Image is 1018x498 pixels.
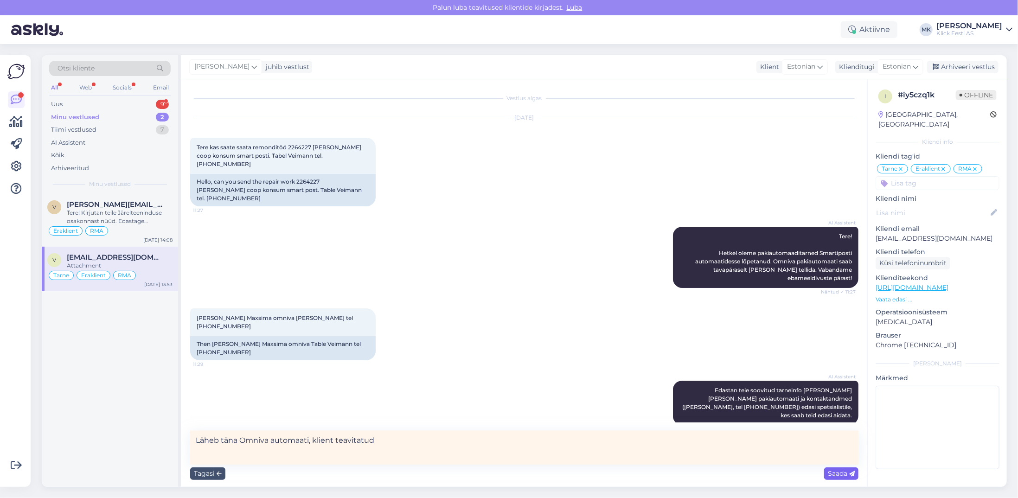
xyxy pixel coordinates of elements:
[956,90,997,100] span: Offline
[111,82,134,94] div: Socials
[194,62,250,72] span: [PERSON_NAME]
[828,469,855,478] span: Saada
[52,256,56,263] span: v
[876,208,989,218] input: Lisa nimi
[51,100,63,109] div: Uus
[190,431,858,465] textarea: Läheb täna Omniva automaati, klient teavitatud
[51,164,89,173] div: Arhiveeritud
[876,359,999,368] div: [PERSON_NAME]
[936,22,1002,30] div: [PERSON_NAME]
[53,228,78,234] span: Eraklient
[67,200,163,209] span: valeri.karo.vk@gmail.com
[156,113,169,122] div: 2
[936,30,1002,37] div: Klick Eesti AS
[58,64,95,73] span: Otsi kliente
[49,82,60,94] div: All
[81,273,106,278] span: Eraklient
[756,62,779,72] div: Klient
[118,273,131,278] span: RMA
[197,144,363,167] span: Tere kas saate saata remonditöö 2264227 [PERSON_NAME] coop konsum smart posti. Tabel Veimann tel....
[821,288,856,295] span: Nähtud ✓ 11:27
[787,62,815,72] span: Estonian
[876,224,999,234] p: Kliendi email
[67,209,173,225] div: Tere! Kirjutan teile Järelteeninduse osakonnast nüüd. Edastage [PERSON_NAME] remonditöö number, t...
[916,166,940,172] span: Eraklient
[821,373,856,380] span: AI Assistent
[190,174,376,206] div: Hello, can you send the repair work 2264227 [PERSON_NAME] coop konsum smart post. Table Veimann t...
[151,82,171,94] div: Email
[53,273,69,278] span: Tarne
[262,62,309,72] div: juhib vestlust
[835,62,875,72] div: Klienditugi
[876,152,999,161] p: Kliendi tag'id
[682,387,853,419] span: Edastan teie soovitud tarneinfo [PERSON_NAME] [PERSON_NAME] pakiautomaati ja kontaktandmed ([PERS...
[52,204,56,211] span: v
[841,21,897,38] div: Aktiivne
[190,94,858,102] div: Vestlus algas
[51,138,85,147] div: AI Assistent
[67,262,173,270] div: Attachment
[876,340,999,350] p: Chrome [TECHNICAL_ID]
[51,151,64,160] div: Kõik
[564,3,585,12] span: Luba
[884,93,886,100] span: i
[876,247,999,257] p: Kliendi telefon
[7,63,25,80] img: Askly Logo
[193,361,228,368] span: 11:29
[67,253,163,262] span: veimann_2@hotmail.com
[927,61,999,73] div: Arhiveeri vestlus
[876,176,999,190] input: Lisa tag
[51,113,99,122] div: Minu vestlused
[882,166,897,172] span: Tarne
[876,257,950,269] div: Küsi telefoninumbrit
[89,180,131,188] span: Minu vestlused
[821,219,856,226] span: AI Assistent
[90,228,103,234] span: RMA
[876,138,999,146] div: Kliendi info
[883,62,911,72] span: Estonian
[190,336,376,360] div: Then [PERSON_NAME] Maxsima omniva Table Veimann tel [PHONE_NUMBER]
[876,317,999,327] p: [MEDICAL_DATA]
[193,207,228,214] span: 11:27
[958,166,972,172] span: RMA
[876,373,999,383] p: Märkmed
[876,295,999,304] p: Vaata edasi ...
[898,89,956,101] div: # iy5czq1k
[876,331,999,340] p: Brauser
[143,236,173,243] div: [DATE] 14:08
[876,234,999,243] p: [EMAIL_ADDRESS][DOMAIN_NAME]
[936,22,1012,37] a: [PERSON_NAME]Klick Eesti AS
[876,194,999,204] p: Kliendi nimi
[876,273,999,283] p: Klienditeekond
[878,110,990,129] div: [GEOGRAPHIC_DATA], [GEOGRAPHIC_DATA]
[144,281,173,288] div: [DATE] 13:53
[190,467,225,480] div: Tagasi
[876,283,948,292] a: [URL][DOMAIN_NAME]
[197,314,354,330] span: [PERSON_NAME] Maxsima omniva [PERSON_NAME] tel [PHONE_NUMBER]
[51,125,96,134] div: Tiimi vestlused
[156,125,169,134] div: 7
[77,82,94,94] div: Web
[190,114,858,122] div: [DATE]
[156,100,169,109] div: 9
[920,23,933,36] div: MK
[876,307,999,317] p: Operatsioonisüsteem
